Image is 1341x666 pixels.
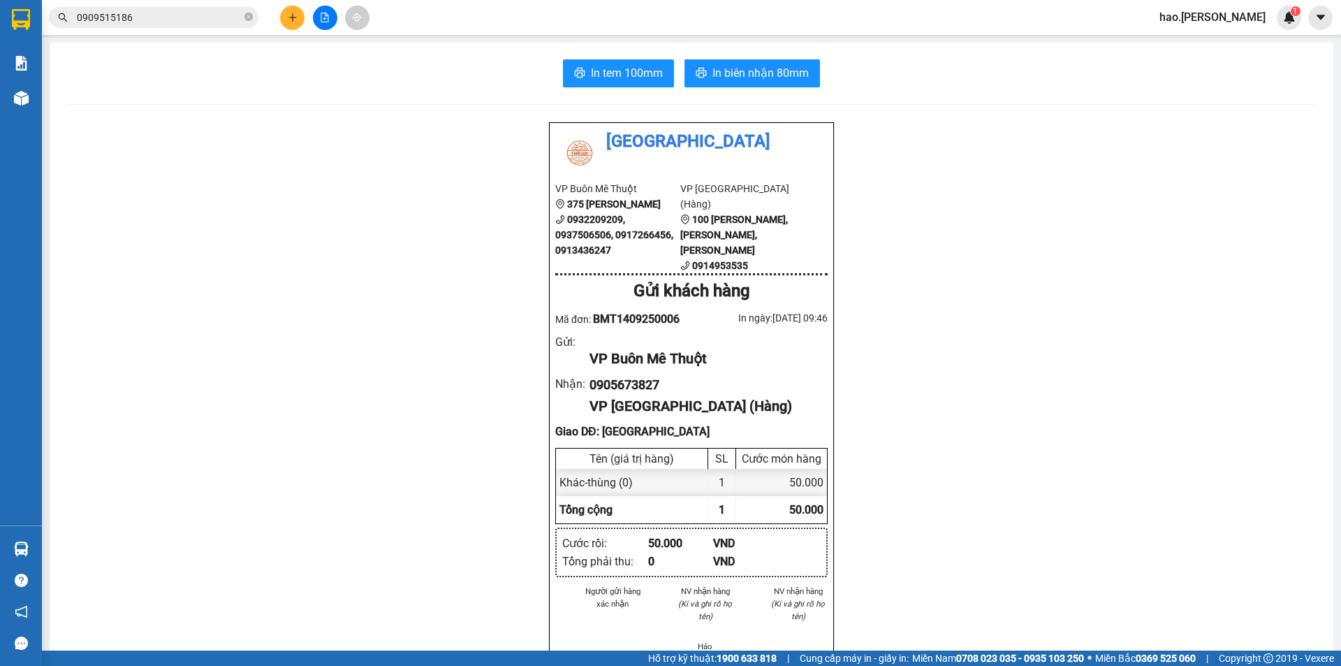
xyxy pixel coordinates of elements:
[691,310,828,326] div: In ngày: [DATE] 09:46
[12,9,30,30] img: logo-vxr
[567,198,661,210] b: 375 [PERSON_NAME]
[680,215,690,224] span: environment
[14,542,29,556] img: warehouse-icon
[1314,11,1327,24] span: caret-down
[771,599,825,621] i: (Kí và ghi rõ họ tên)
[555,129,604,178] img: logo.jpg
[1136,653,1196,664] strong: 0369 525 060
[15,637,28,650] span: message
[717,653,777,664] strong: 1900 633 818
[555,181,680,196] li: VP Buôn Mê Thuột
[14,91,29,106] img: warehouse-icon
[1308,6,1333,30] button: caret-down
[15,574,28,587] span: question-circle
[680,214,788,256] b: 100 [PERSON_NAME], [PERSON_NAME], [PERSON_NAME]
[1087,656,1092,661] span: ⚪️
[555,214,673,256] b: 0932209209, 0937506506, 0917266456, 0913436247
[244,13,253,21] span: close-circle
[591,64,663,82] span: In tem 100mm
[800,651,909,666] span: Cung cấp máy in - giấy in:
[1283,11,1296,24] img: icon-new-feature
[555,310,691,328] div: Mã đơn:
[555,215,565,224] span: phone
[789,503,823,516] span: 50.000
[648,535,713,552] div: 50.000
[555,129,828,155] li: [GEOGRAPHIC_DATA]
[1293,6,1298,16] span: 1
[1291,6,1300,16] sup: 1
[555,333,589,351] div: Gửi :
[555,423,828,440] div: Giao DĐ: [GEOGRAPHIC_DATA]
[696,67,707,80] span: printer
[589,348,816,370] div: VP Buôn Mê Thuột
[956,653,1084,664] strong: 0708 023 035 - 0935 103 250
[559,476,633,489] span: Khác - thùng (0)
[1095,651,1196,666] span: Miền Bắc
[313,6,337,30] button: file-add
[352,13,362,22] span: aim
[562,535,648,552] div: Cước rồi :
[712,452,732,465] div: SL
[244,11,253,24] span: close-circle
[680,181,805,212] li: VP [GEOGRAPHIC_DATA] (Hàng)
[15,605,28,618] span: notification
[345,6,369,30] button: aim
[14,56,29,71] img: solution-icon
[555,278,828,305] div: Gửi khách hàng
[1148,8,1277,26] span: hao.[PERSON_NAME]
[563,59,674,87] button: printerIn tem 100mm
[288,13,298,22] span: plus
[559,452,704,465] div: Tên (giá trị hàng)
[589,375,816,395] div: 0905673827
[77,10,242,25] input: Tìm tên, số ĐT hoặc mã đơn
[320,13,330,22] span: file-add
[589,396,816,417] div: VP [GEOGRAPHIC_DATA] (Hàng)
[280,6,305,30] button: plus
[593,312,680,326] span: BMT1409250006
[555,199,565,209] span: environment
[648,651,777,666] span: Hỗ trợ kỹ thuật:
[1206,651,1208,666] span: |
[719,503,725,516] span: 1
[555,375,589,393] div: Nhận :
[648,553,713,570] div: 0
[562,553,648,570] div: Tổng phải thu :
[1263,653,1273,663] span: copyright
[583,585,643,610] li: Người gửi hàng xác nhận
[912,651,1084,666] span: Miền Nam
[574,67,585,80] span: printer
[740,452,823,465] div: Cước món hàng
[684,59,820,87] button: printerIn biên nhận 80mm
[768,585,828,598] li: NV nhận hàng
[736,469,827,496] div: 50.000
[676,585,735,598] li: NV nhận hàng
[787,651,789,666] span: |
[712,64,809,82] span: In biên nhận 80mm
[692,260,748,271] b: 0914953535
[713,553,778,570] div: VND
[58,13,68,22] span: search
[678,599,732,621] i: (Kí và ghi rõ họ tên)
[713,535,778,552] div: VND
[676,640,735,653] li: Hảo
[708,469,736,496] div: 1
[680,261,690,270] span: phone
[559,503,613,516] span: Tổng cộng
